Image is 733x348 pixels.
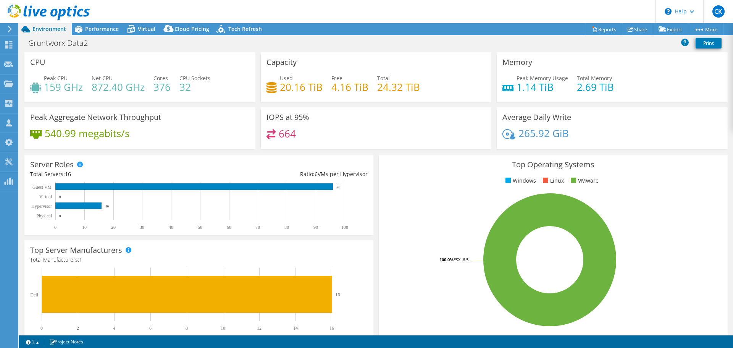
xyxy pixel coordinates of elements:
[293,325,298,331] text: 14
[44,337,89,346] a: Project Notes
[179,83,210,91] h4: 32
[337,185,341,189] text: 96
[577,74,612,82] span: Total Memory
[280,74,293,82] span: Used
[179,74,210,82] span: CPU Sockets
[266,113,309,121] h3: IOPS at 95%
[384,160,722,169] h3: Top Operating Systems
[518,129,569,138] h4: 265.92 GiB
[30,113,161,121] h3: Peak Aggregate Network Throughput
[149,325,152,331] text: 6
[77,325,79,331] text: 2
[279,129,296,138] h4: 664
[59,214,61,218] text: 0
[36,213,52,219] text: Physical
[266,58,297,66] h3: Capacity
[577,83,614,91] h4: 2.69 TiB
[257,325,262,331] text: 12
[329,325,334,331] text: 16
[92,74,113,82] span: Net CPU
[502,58,532,66] h3: Memory
[31,204,52,209] text: Hypervisor
[688,23,723,35] a: More
[30,292,38,298] text: Dell
[504,176,536,185] li: Windows
[198,225,202,230] text: 50
[30,58,45,66] h3: CPU
[39,194,52,199] text: Virtual
[696,38,722,49] a: Print
[30,160,74,169] h3: Server Roles
[169,225,173,230] text: 40
[313,225,318,230] text: 90
[138,25,155,32] span: Virtual
[32,185,52,190] text: Guest VM
[377,83,420,91] h4: 24.32 TiB
[586,23,622,35] a: Reports
[502,113,571,121] h3: Average Daily Write
[45,129,129,138] h4: 540.99 megabits/s
[255,225,260,230] text: 70
[541,176,564,185] li: Linux
[25,39,100,47] h1: Gruntworx Data2
[30,170,199,178] div: Total Servers:
[439,257,454,262] tspan: 100.0%
[712,5,725,18] span: CK
[44,74,68,82] span: Peak CPU
[315,170,318,178] span: 6
[40,325,43,331] text: 0
[336,292,340,297] text: 16
[85,25,119,32] span: Performance
[653,23,688,35] a: Export
[153,74,168,82] span: Cores
[65,170,71,178] span: 16
[341,225,348,230] text: 100
[153,83,171,91] h4: 376
[111,225,116,230] text: 20
[30,246,122,254] h3: Top Server Manufacturers
[79,256,82,263] span: 1
[517,83,568,91] h4: 1.14 TiB
[227,225,231,230] text: 60
[221,325,225,331] text: 10
[622,23,653,35] a: Share
[280,83,323,91] h4: 20.16 TiB
[186,325,188,331] text: 8
[44,83,83,91] h4: 159 GHz
[284,225,289,230] text: 80
[199,170,368,178] div: Ratio: VMs per Hypervisor
[54,225,57,230] text: 0
[377,74,390,82] span: Total
[32,25,66,32] span: Environment
[59,195,61,199] text: 0
[569,176,599,185] li: VMware
[92,83,145,91] h4: 872.40 GHz
[331,83,368,91] h4: 4.16 TiB
[228,25,262,32] span: Tech Refresh
[665,8,672,15] svg: \n
[331,74,342,82] span: Free
[140,225,144,230] text: 30
[30,256,368,264] h4: Total Manufacturers:
[21,337,44,346] a: 2
[174,25,209,32] span: Cloud Pricing
[113,325,115,331] text: 4
[82,225,87,230] text: 10
[517,74,568,82] span: Peak Memory Usage
[105,204,109,208] text: 16
[454,257,468,262] tspan: ESXi 6.5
